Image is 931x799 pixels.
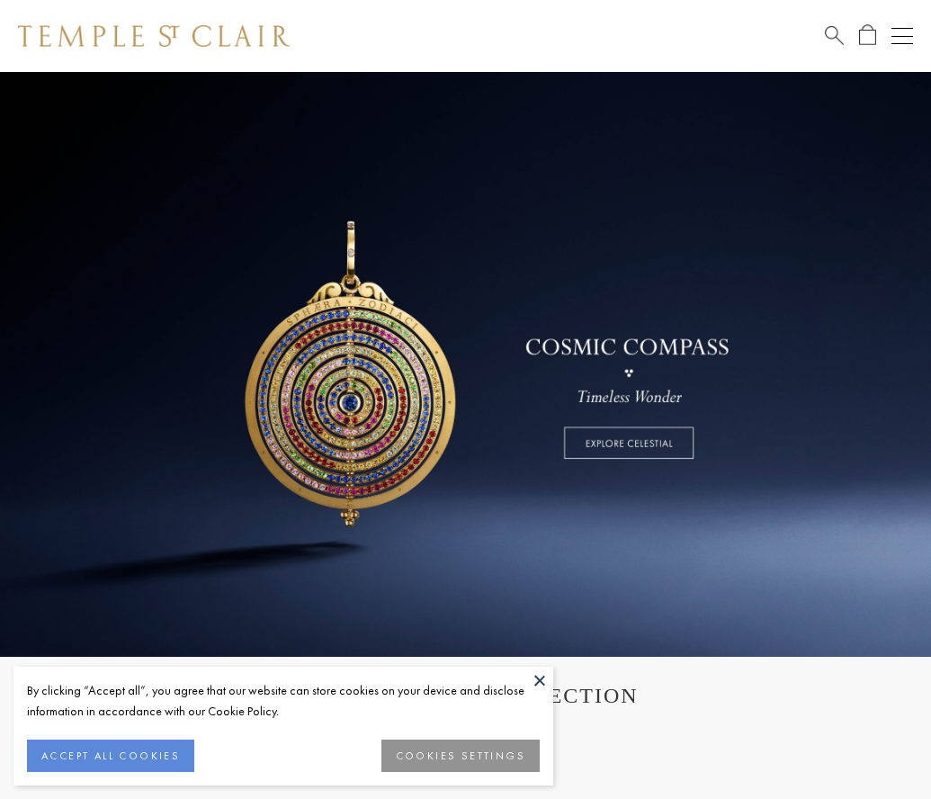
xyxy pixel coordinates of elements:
a: Search [825,24,844,47]
div: By clicking “Accept all”, you agree that our website can store cookies on your device and disclos... [27,680,540,722]
img: Temple St. Clair [18,25,290,47]
button: COOKIES SETTINGS [381,740,540,772]
button: ACCEPT ALL COOKIES [27,740,194,772]
a: Open Shopping Bag [859,24,876,47]
button: Open navigation [891,25,913,47]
